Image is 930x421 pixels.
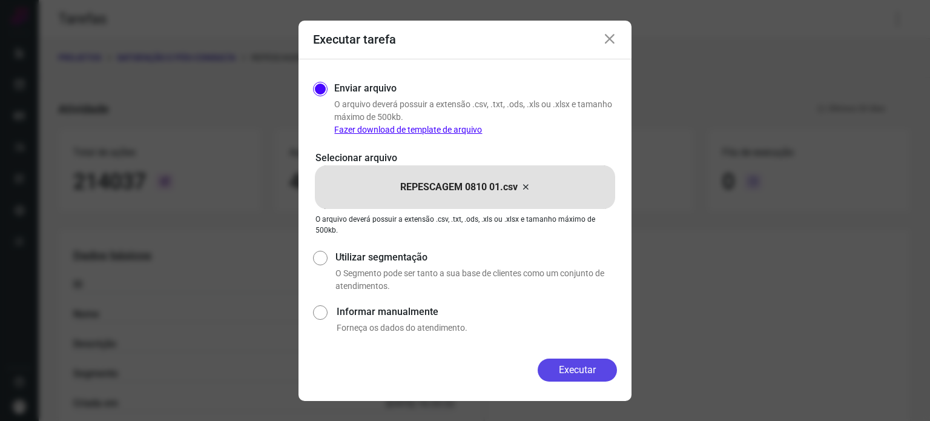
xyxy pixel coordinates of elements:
label: Utilizar segmentação [335,250,617,265]
p: O arquivo deverá possuir a extensão .csv, .txt, .ods, .xls ou .xlsx e tamanho máximo de 500kb. [334,98,617,136]
label: Enviar arquivo [334,81,397,96]
p: Selecionar arquivo [315,151,615,165]
button: Executar [538,359,617,382]
h3: Executar tarefa [313,32,396,47]
p: O arquivo deverá possuir a extensão .csv, .txt, .ods, .xls ou .xlsx e tamanho máximo de 500kb. [315,214,615,236]
p: O Segmento pode ser tanto a sua base de clientes como um conjunto de atendimentos. [335,267,617,293]
label: Informar manualmente [337,305,617,319]
a: Fazer download de template de arquivo [334,125,482,134]
p: Forneça os dados do atendimento. [337,322,617,334]
p: REPESCAGEM 0810 01.csv [400,180,518,194]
